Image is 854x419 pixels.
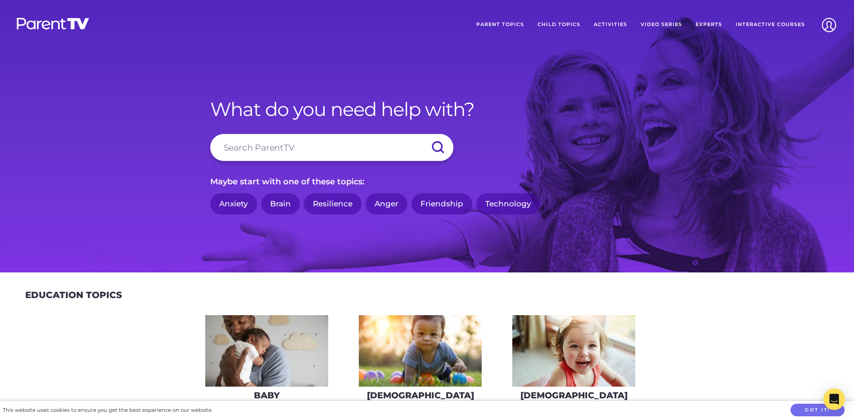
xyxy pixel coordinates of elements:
[25,290,122,300] h2: Education Topics
[205,315,329,407] a: Baby
[634,13,689,36] a: Video Series
[3,406,212,415] div: This website uses cookies to ensure you get the best experience on our website.
[422,134,453,161] input: Submit
[210,193,257,214] a: Anxiety
[587,13,634,36] a: Activities
[470,13,531,36] a: Parent Topics
[254,390,280,401] h3: Baby
[16,17,90,30] img: parenttv-logo-white.4c85aaf.svg
[366,193,407,214] a: Anger
[411,193,472,214] a: Friendship
[689,13,729,36] a: Experts
[823,388,845,410] div: Open Intercom Messenger
[210,134,453,161] input: Search ParentTV
[791,404,845,417] button: Got it!
[512,315,636,407] a: [DEMOGRAPHIC_DATA]
[358,315,482,407] a: [DEMOGRAPHIC_DATA]
[476,193,540,214] a: Technology
[520,390,628,401] h3: [DEMOGRAPHIC_DATA]
[304,193,361,214] a: Resilience
[729,13,812,36] a: Interactive Courses
[210,98,644,120] h1: What do you need help with?
[205,315,328,387] img: AdobeStock_144860523-275x160.jpeg
[818,13,840,36] img: Account
[367,390,474,401] h3: [DEMOGRAPHIC_DATA]
[261,193,300,214] a: Brain
[210,174,644,189] p: Maybe start with one of these topics:
[531,13,587,36] a: Child Topics
[512,315,635,387] img: iStock-678589610_super-275x160.jpg
[359,315,482,387] img: iStock-620709410-275x160.jpg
